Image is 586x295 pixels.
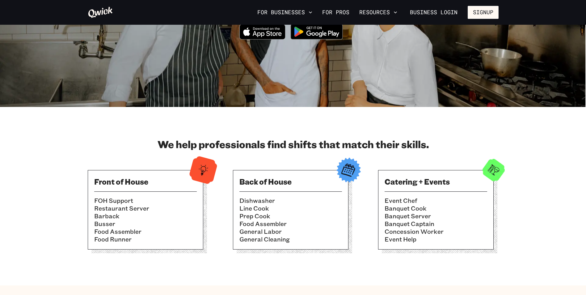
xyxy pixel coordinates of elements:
[239,204,342,212] li: Line Cook
[405,6,463,19] a: Business Login
[94,197,197,204] li: FOH Support
[239,220,342,228] li: Food Assembler
[94,177,197,186] h3: Front of House
[468,6,499,19] button: Signup
[385,212,487,220] li: Banquet Server
[287,20,347,43] img: Get it on Google Play
[239,212,342,220] li: Prep Cook
[385,177,487,186] h3: Catering + Events
[385,228,487,235] li: Concession Worker
[239,235,342,243] li: General Cleaning
[94,204,197,212] li: Restaurant Server
[385,220,487,228] li: Banquet Captain
[94,235,197,243] li: Food Runner
[94,220,197,228] li: Busser
[385,204,487,212] li: Banquet Cook
[94,212,197,220] li: Barback
[320,7,352,18] a: For Pros
[94,228,197,235] li: Food Assembler
[385,197,487,204] li: Event Chef
[239,177,342,186] h3: Back of House
[357,7,400,18] button: Resources
[255,7,315,18] button: For Businesses
[239,34,286,41] a: Download on the App Store
[239,228,342,235] li: General Labor
[385,235,487,243] li: Event Help
[239,197,342,204] li: Dishwasher
[88,138,499,150] h2: We help professionals find shifts that match their skills.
